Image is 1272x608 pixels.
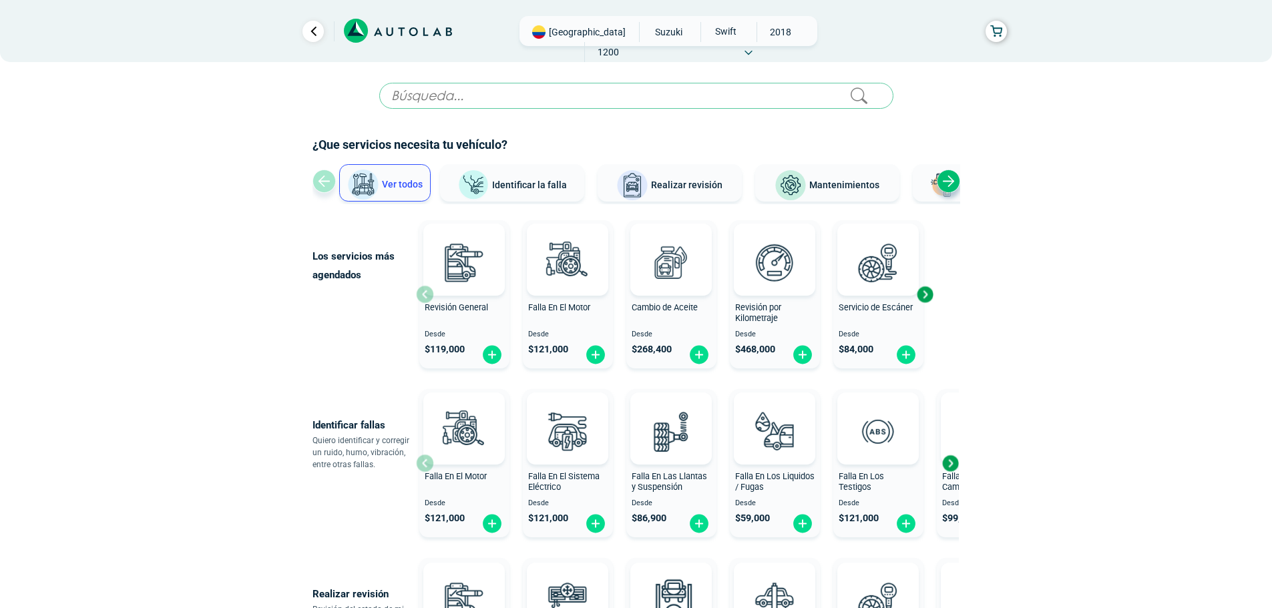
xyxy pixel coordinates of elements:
span: 2018 [757,22,805,42]
span: Ver todos [382,179,423,190]
span: Desde [425,330,504,339]
img: revision_por_kilometraje-v3.svg [745,233,804,292]
button: Servicio de Escáner Desde $84,000 [833,220,923,368]
span: $ 121,000 [528,513,568,524]
button: Realizar revisión [598,164,742,202]
button: Mantenimientos [755,164,899,202]
img: diagnostic_suspension-v3.svg [642,402,700,461]
button: Falla En Los Testigos Desde $121,000 [833,389,923,537]
input: Búsqueda... [379,83,893,109]
span: Desde [528,499,608,508]
span: $ 86,900 [632,513,666,524]
button: Falla En Los Liquidos / Fugas Desde $59,000 [730,389,820,537]
div: Next slide [937,170,960,193]
img: fi_plus-circle2.svg [792,344,813,365]
img: fi_plus-circle2.svg [688,344,710,365]
img: AD0BCuuxAAAAAElFTkSuQmCC [651,226,691,266]
img: Identificar la falla [457,170,489,201]
button: Cambio de Aceite Desde $268,400 [626,220,716,368]
span: Revisión General [425,302,488,312]
span: Cambio de Aceite [632,302,698,312]
span: SWIFT [701,22,749,41]
a: Ir al paso anterior [302,21,324,42]
img: fi_plus-circle2.svg [585,513,606,534]
img: fi_plus-circle2.svg [481,344,503,365]
div: Next slide [915,284,935,304]
span: $ 59,000 [735,513,770,524]
img: AD0BCuuxAAAAAElFTkSuQmCC [444,226,484,266]
span: Desde [632,330,711,339]
span: SUZUKI [645,22,692,42]
span: $ 468,000 [735,344,775,355]
img: AD0BCuuxAAAAAElFTkSuQmCC [651,565,691,605]
img: diagnostic_engine-v3.svg [538,233,597,292]
img: fi_plus-circle2.svg [895,513,917,534]
span: Falla En Los Liquidos / Fugas [735,471,815,493]
span: Desde [735,330,815,339]
span: $ 99,000 [942,513,977,524]
button: Ver todos [339,164,431,202]
span: Falla En Las Llantas y Suspensión [632,471,707,493]
span: $ 121,000 [839,513,879,524]
span: Servicio de Escáner [839,302,913,312]
img: fi_plus-circle2.svg [585,344,606,365]
p: Los servicios más agendados [312,247,416,284]
h2: ¿Que servicios necesita tu vehículo? [312,136,960,154]
img: AD0BCuuxAAAAAElFTkSuQmCC [548,226,588,266]
img: Flag of COLOMBIA [532,25,546,39]
img: diagnostic_bombilla-v3.svg [538,402,597,461]
p: Realizar revisión [312,585,416,603]
span: [GEOGRAPHIC_DATA] [549,25,626,39]
img: AD0BCuuxAAAAAElFTkSuQmCC [858,565,898,605]
span: Mantenimientos [809,180,879,190]
img: Latonería y Pintura [927,170,959,202]
div: Next slide [940,453,960,473]
img: AD0BCuuxAAAAAElFTkSuQmCC [444,565,484,605]
button: Falla En La Caja de Cambio Desde $99,000 [937,389,1027,537]
img: fi_plus-circle2.svg [895,344,917,365]
img: AD0BCuuxAAAAAElFTkSuQmCC [548,395,588,435]
span: Revisión por Kilometraje [735,302,781,324]
span: Falla En Los Testigos [839,471,884,493]
img: revision_general-v3.svg [435,233,493,292]
img: diagnostic_caja-de-cambios-v3.svg [952,402,1011,461]
span: Desde [735,499,815,508]
button: Identificar la falla [440,164,584,202]
span: Realizar revisión [651,180,722,190]
img: AD0BCuuxAAAAAElFTkSuQmCC [858,395,898,435]
span: $ 84,000 [839,344,873,355]
img: AD0BCuuxAAAAAElFTkSuQmCC [858,226,898,266]
span: Falla En El Sistema Eléctrico [528,471,600,493]
span: Falla En El Motor [425,471,487,481]
span: Falla En El Motor [528,302,590,312]
img: AD0BCuuxAAAAAElFTkSuQmCC [651,395,691,435]
span: Desde [839,330,918,339]
img: AD0BCuuxAAAAAElFTkSuQmCC [755,395,795,435]
span: Desde [632,499,711,508]
span: 1200 [585,42,632,62]
span: Desde [942,499,1022,508]
img: escaner-v3.svg [849,233,907,292]
span: $ 121,000 [425,513,465,524]
button: Revisión General Desde $119,000 [419,220,509,368]
img: AD0BCuuxAAAAAElFTkSuQmCC [755,565,795,605]
button: Falla En El Motor Desde $121,000 [419,389,509,537]
button: Revisión por Kilometraje Desde $468,000 [730,220,820,368]
span: $ 121,000 [528,344,568,355]
img: cambio_de_aceite-v3.svg [642,233,700,292]
img: fi_plus-circle2.svg [792,513,813,534]
p: Quiero identificar y corregir un ruido, humo, vibración, entre otras fallas. [312,434,416,471]
span: $ 119,000 [425,344,465,355]
img: Realizar revisión [616,170,648,202]
button: Falla En El Sistema Eléctrico Desde $121,000 [523,389,613,537]
span: Desde [425,499,504,508]
button: Falla En Las Llantas y Suspensión Desde $86,900 [626,389,716,537]
p: Identificar fallas [312,416,416,434]
img: fi_plus-circle2.svg [481,513,503,534]
span: Desde [839,499,918,508]
span: Falla En La Caja de Cambio [942,471,1013,493]
img: Ver todos [347,169,379,201]
img: AD0BCuuxAAAAAElFTkSuQmCC [444,395,484,435]
img: diagnostic_gota-de-sangre-v3.svg [745,402,804,461]
img: fi_plus-circle2.svg [688,513,710,534]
